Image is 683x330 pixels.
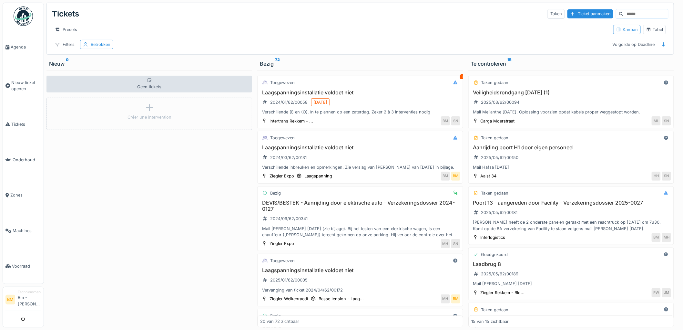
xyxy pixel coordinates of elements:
div: Toegewezen [270,80,295,86]
div: Intertrans Rekkem - ... [270,118,313,124]
div: MH [441,294,450,303]
div: Ziegler Rekkem - Blo... [481,290,525,296]
span: Tickets [11,121,41,127]
div: Goedgekeurd [481,251,508,258]
h3: Poort 13 - aangereden door Facility - Verzekeringsdossier 2025-0027 [471,200,671,206]
div: Filters [52,40,77,49]
a: Onderhoud [3,142,44,177]
div: Toegewezen [270,258,295,264]
h3: Laagspanningsinstallatie voldoet niet [260,267,460,273]
div: BM [441,172,450,181]
li: BM [5,295,15,304]
div: 20 van 72 zichtbaar [260,318,299,325]
div: Technicusmanager [18,290,41,294]
div: 1 [460,74,464,79]
div: Créer une intervention [127,114,171,120]
div: MH [441,239,450,248]
div: Interlogistics [481,234,505,240]
div: Ziegler Welkenraedt [270,296,308,302]
div: Tabel [646,27,663,33]
div: Bezig [270,190,281,196]
div: Bezig [270,313,281,319]
div: Betrokken [91,41,110,48]
div: Nieuw [49,60,250,68]
div: Taken gedaan [481,307,509,313]
a: BM TechnicusmanagerBm - [PERSON_NAME] [5,290,41,311]
div: PW [652,288,661,297]
div: Aalst 34 [481,173,497,179]
div: 15 van 15 zichtbaar [471,318,509,325]
h3: Laadbrug 8 [471,261,671,267]
div: JM [662,288,671,297]
h3: Aanrijding poort H1 door eigen personeel [471,144,671,151]
div: Taken gedaan [481,190,509,196]
span: Voorraad [12,263,41,269]
div: [PERSON_NAME] heeft de 2 onderste panelen geraakt met een reachtruck op [DATE] om 7u30. Komt op d... [471,219,671,231]
li: Bm - [PERSON_NAME] [18,290,41,310]
div: Ziegler Expo [270,173,294,179]
sup: 0 [66,60,69,68]
div: Vervanging van ticket 2024/04/62/00172 [260,287,460,293]
div: Mail Melianthe [DATE]. Oplossing voorzien opdat kabels proper weggestopt worden. [471,109,671,115]
div: 2024/09/62/00341 [270,216,308,222]
div: Mail [PERSON_NAME] [DATE] [471,281,671,287]
a: Voorraad [3,248,44,284]
div: Mail Hafsa [DATE] [471,164,671,170]
div: SN [451,116,460,125]
span: Nieuw ticket openen [11,80,41,92]
div: Bezig [260,60,460,68]
div: Basse tension - Laag... [319,296,364,302]
span: Agenda [11,44,41,50]
div: Verschillende inbreuken en opmerkingen. Zie verslag van [PERSON_NAME] van [DATE] in bijlage. [260,164,460,170]
div: Tickets [52,5,79,22]
div: Ziegler Expo [270,240,294,247]
div: Taken [547,9,565,18]
div: Carga Moerstraat [481,118,515,124]
a: Tickets [3,107,44,142]
div: Verschillende (I) en (O). In te plannen op een zaterdag. Zeker 2 à 3 interventies nodig [260,109,460,115]
div: 2025/05/62/00189 [481,271,519,277]
a: Zones [3,177,44,213]
div: SN [662,172,671,181]
div: Ticket aanmaken [567,9,613,18]
div: Presets [52,25,80,34]
div: [DATE] [313,99,327,105]
div: MH [662,233,671,242]
div: Taken gedaan [481,80,509,86]
div: 2025/01/62/00005 [270,277,308,283]
div: 2025/03/62/00094 [481,99,520,105]
div: Volgorde op Deadline [609,40,658,49]
span: Zones [10,192,41,198]
div: 2025/05/62/00181 [481,209,518,216]
sup: 72 [275,60,280,68]
div: 2025/05/62/00150 [481,154,519,161]
a: Machines [3,213,44,249]
a: Agenda [3,29,44,65]
span: Machines [13,228,41,234]
div: Kanban [616,27,638,33]
div: SN [662,116,671,125]
div: 2024/01/62/00058 [270,99,308,105]
div: Te controleren [471,60,671,68]
div: 2024/03/62/00131 [270,154,307,161]
img: Badge_color-CXgf-gQk.svg [14,6,33,26]
div: Mail [PERSON_NAME] [DATE] (zie bijlage). Bij het testen van een elektrische wagen, is een chauffe... [260,226,460,238]
div: BM [652,233,661,242]
div: Toegewezen [270,135,295,141]
h3: Laagspanningsinstallatie voldoet niet [260,90,460,96]
sup: 15 [508,60,512,68]
div: Geen tickets [46,76,252,92]
a: Nieuw ticket openen [3,65,44,107]
h3: Veiligheidsrondgang [DATE] (1) [471,90,671,96]
div: BM [451,172,460,181]
div: BM [451,294,460,303]
div: ML [652,116,661,125]
div: Laagspanning [304,173,332,179]
div: Taken gedaan [481,135,509,141]
h3: Laagspanningsinstallatie voldoet niet [260,144,460,151]
span: Onderhoud [13,157,41,163]
h3: DEVIS/BESTEK - Aanrijding door elektrische auto - Verzekeringsdossier 2024-0127 [260,200,460,212]
div: SN [451,239,460,248]
div: BM [441,116,450,125]
div: HH [652,172,661,181]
